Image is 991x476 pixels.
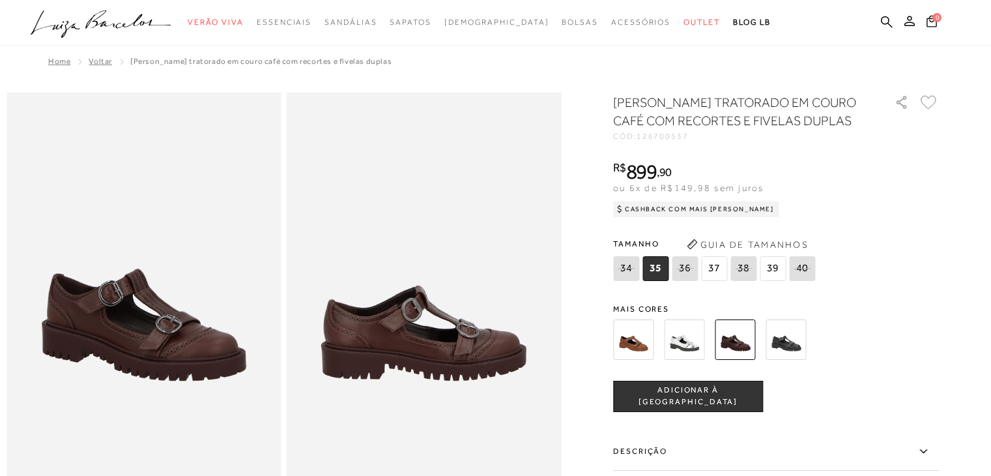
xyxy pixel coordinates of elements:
a: Voltar [89,57,112,66]
h1: [PERSON_NAME] TRATORADO EM COURO CAFÉ COM RECORTES E FIVELAS DUPLAS [613,93,857,130]
span: Tamanho [613,234,818,254]
div: Cashback com Mais [PERSON_NAME] [613,201,779,217]
span: [DEMOGRAPHIC_DATA] [444,18,549,27]
span: 899 [626,160,657,183]
a: noSubCategoriesText [188,10,244,35]
img: MOCASSIM TRATORADO EM COURO CAFÉ COM RECORTES E FIVELAS DUPLAS [715,320,755,360]
span: Acessórios [611,18,670,27]
span: 34 [613,256,639,281]
label: Descrição [613,433,939,471]
button: Guia de Tamanhos [682,234,812,255]
a: noSubCategoriesText [611,10,670,35]
a: BLOG LB [733,10,771,35]
span: BLOG LB [733,18,771,27]
span: 38 [730,256,756,281]
a: noSubCategoriesText [683,10,720,35]
span: 40 [789,256,815,281]
span: 36 [672,256,698,281]
span: 39 [760,256,786,281]
span: ADICIONAR À [GEOGRAPHIC_DATA] [614,385,762,408]
span: Sandálias [324,18,377,27]
img: MOCASSIM CLÁSSICO EM COURO CARAMELO E SOLA TRATORADA [613,320,653,360]
a: noSubCategoriesText [390,10,431,35]
span: 37 [701,256,727,281]
span: ou 6x de R$149,98 sem juros [613,183,764,193]
span: [PERSON_NAME] TRATORADO EM COURO CAFÉ COM RECORTES E FIVELAS DUPLAS [130,57,392,66]
span: Bolsas [562,18,598,27]
a: noSubCategoriesText [324,10,377,35]
img: MOCASSIM CLÁSSICO SOLA TRATORADA SPECCHIO PRATA [664,320,704,360]
a: noSubCategoriesText [562,10,598,35]
span: Verão Viva [188,18,244,27]
button: ADICIONAR À [GEOGRAPHIC_DATA] [613,381,763,412]
span: 0 [932,13,941,22]
i: R$ [613,162,626,173]
span: Essenciais [257,18,311,27]
img: MOCASSIM TRATORADO EM COURO PRETO COM RECORTES E FIVELAS DUPLAS [766,320,806,360]
span: Mais cores [613,305,939,313]
span: Outlet [683,18,720,27]
a: Home [48,57,70,66]
span: 90 [659,165,672,179]
button: 0 [923,14,941,32]
span: 35 [642,256,668,281]
a: noSubCategoriesText [257,10,311,35]
i: , [657,166,672,178]
span: Sapatos [390,18,431,27]
div: CÓD: [613,132,874,140]
a: noSubCategoriesText [444,10,549,35]
span: 126700537 [637,132,689,141]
